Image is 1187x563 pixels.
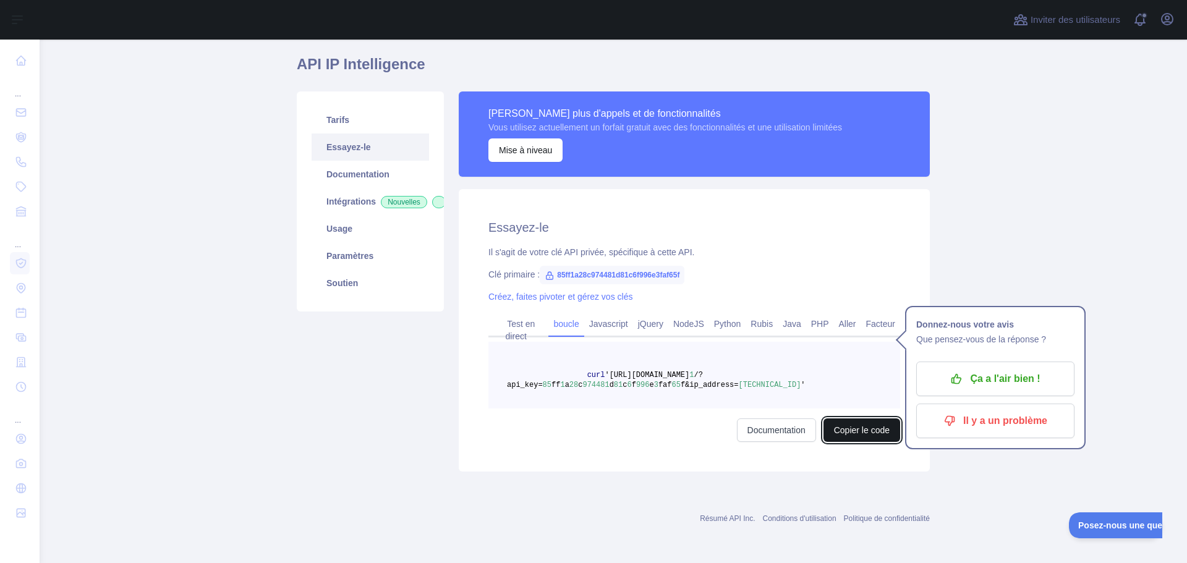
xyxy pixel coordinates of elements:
font: Paramètres [326,251,373,261]
font: Usage [326,224,352,234]
span: 85 [543,381,551,389]
span: 65 [672,381,681,389]
span: f&ip_address= [681,381,739,389]
span: c [623,381,627,389]
a: Essayez-le [312,133,429,161]
span: 1 [689,371,694,379]
font: Nouvelles [388,198,420,206]
font: ... [15,240,21,249]
a: Usage [312,215,429,242]
span: 1 [560,381,564,389]
font: Documentation [326,169,389,179]
span: 6 [627,381,631,389]
font: Tarifs [326,115,349,125]
font: Aller [839,319,856,329]
font: Documentation [747,425,806,435]
font: Mise à niveau [499,145,552,155]
font: Test en direct [506,319,535,341]
a: Soutien [312,269,429,297]
a: Documentation [737,418,816,442]
font: Donnez-nous votre avis [916,320,1014,329]
font: NodeJS [673,319,704,329]
font: Java [783,319,801,329]
span: f [632,381,636,389]
font: API IP Intelligence [297,56,425,72]
a: Documentation [312,161,429,188]
a: Conditions d'utilisation [763,514,836,523]
a: IntégrationsNouvelles [312,188,429,215]
a: Paramètres [312,242,429,269]
iframe: Basculer le support client [1069,512,1162,538]
button: Copier le code [823,418,900,442]
font: jQuery [638,319,663,329]
button: Mise à niveau [488,138,563,162]
span: 81 [614,381,623,389]
a: Créez, faites pivoter et gérez vos clés [488,292,632,302]
span: curl [587,371,605,379]
span: c [578,381,582,389]
span: a [565,381,569,389]
font: Javascript [589,319,628,329]
font: Clé primaire : [488,269,540,279]
span: e [649,381,653,389]
font: Soutien [326,278,358,288]
font: Que pensez-vous de la réponse ? [916,334,1046,344]
span: 3 [654,381,658,389]
font: Vous utilisez actuellement un forfait gratuit avec des fonctionnalités et une utilisation limitées [488,122,842,132]
font: Intégrations [326,197,376,206]
font: Inviter des utilisateurs [1031,14,1120,25]
span: 996 [636,381,650,389]
font: ... [15,90,21,98]
span: 974481 [582,381,609,389]
span: 28 [569,381,578,389]
font: Facteur [866,319,895,329]
font: 85ff1a28c974481d81c6f996e3faf65f [557,271,679,279]
a: Tarifs [312,106,429,133]
a: Résumé API Inc. [700,514,755,523]
font: Essayez-le [326,142,371,152]
span: faf [658,381,672,389]
span: ff [551,381,560,389]
font: Essayez-le [488,221,549,234]
span: '[URL][DOMAIN_NAME] [605,371,689,379]
font: Il s'agit de votre clé API privée, spécifique à cette API. [488,247,694,257]
a: Politique de confidentialité [844,514,930,523]
font: PHP [811,319,829,329]
font: Copier le code [834,425,890,435]
font: Posez-nous une question [9,8,114,18]
font: boucle [553,319,579,329]
span: ' [801,381,805,389]
button: Inviter des utilisateurs [1011,10,1123,30]
span: d [610,381,614,389]
span: [TECHNICAL_ID] [739,381,801,389]
font: [PERSON_NAME] plus d'appels et de fonctionnalités [488,108,721,119]
font: ... [15,416,21,425]
font: Rubis [751,319,773,329]
font: Python [714,319,741,329]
